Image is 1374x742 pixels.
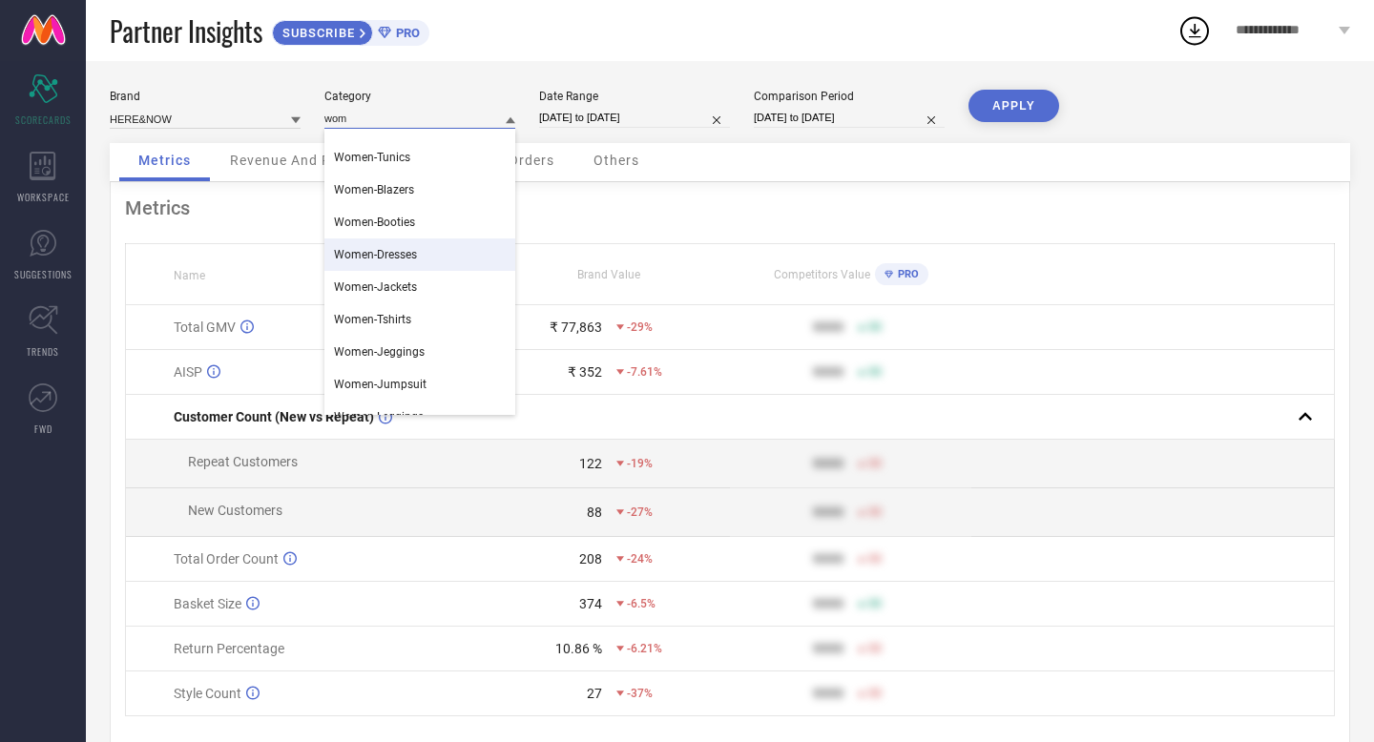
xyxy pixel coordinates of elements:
[34,422,52,436] span: FWD
[324,368,515,401] div: Women-Jumpsuit
[391,26,420,40] span: PRO
[754,108,945,128] input: Select comparison period
[627,365,662,379] span: -7.61%
[868,320,882,334] span: 50
[174,641,284,656] span: Return Percentage
[868,642,882,655] span: 50
[174,409,374,424] span: Customer Count (New vs Repeat)
[272,15,429,46] a: SUBSCRIBEPRO
[14,267,73,281] span: SUGGESTIONS
[188,503,282,518] span: New Customers
[868,552,882,566] span: 50
[868,505,882,519] span: 50
[579,551,602,567] div: 208
[627,552,653,566] span: -24%
[579,596,602,611] div: 374
[324,206,515,238] div: Women-Booties
[334,248,417,261] span: Women-Dresses
[324,238,515,271] div: Women-Dresses
[324,336,515,368] div: Women-Jeggings
[813,456,843,471] div: 9999
[550,319,602,335] div: ₹ 77,863
[813,596,843,611] div: 9999
[627,320,653,334] span: -29%
[813,641,843,656] div: 9999
[334,345,425,359] span: Women-Jeggings
[174,596,241,611] span: Basket Size
[587,505,602,520] div: 88
[110,11,262,51] span: Partner Insights
[324,90,515,103] div: Category
[324,271,515,303] div: Women-Jackets
[174,319,236,335] span: Total GMV
[334,410,424,423] span: Women-Leggings
[174,269,205,282] span: Name
[774,268,870,281] span: Competitors Value
[868,597,882,610] span: 50
[174,686,241,701] span: Style Count
[17,190,70,204] span: WORKSPACE
[1177,13,1212,48] div: Open download list
[587,686,602,701] div: 27
[893,268,919,280] span: PRO
[754,90,945,103] div: Comparison Period
[334,151,410,164] span: Women-Tunics
[334,216,415,229] span: Women-Booties
[627,687,653,700] span: -37%
[174,551,279,567] span: Total Order Count
[868,365,882,379] span: 50
[627,505,653,519] span: -27%
[813,551,843,567] div: 9999
[579,456,602,471] div: 122
[324,141,515,174] div: Women-Tunics
[813,319,843,335] div: 9999
[334,378,427,391] span: Women-Jumpsuit
[968,90,1059,122] button: APPLY
[539,108,730,128] input: Select date range
[15,113,72,127] span: SCORECARDS
[813,505,843,520] div: 9999
[868,687,882,700] span: 50
[27,344,59,359] span: TRENDS
[627,457,653,470] span: -19%
[577,268,640,281] span: Brand Value
[568,364,602,380] div: ₹ 352
[125,196,1335,219] div: Metrics
[334,280,417,294] span: Women-Jackets
[539,90,730,103] div: Date Range
[188,454,298,469] span: Repeat Customers
[324,303,515,336] div: Women-Tshirts
[868,457,882,470] span: 50
[334,313,411,326] span: Women-Tshirts
[593,153,639,168] span: Others
[110,90,301,103] div: Brand
[138,153,191,168] span: Metrics
[813,364,843,380] div: 9999
[273,26,360,40] span: SUBSCRIBE
[555,641,602,656] div: 10.86 %
[627,642,662,655] span: -6.21%
[324,401,515,433] div: Women-Leggings
[813,686,843,701] div: 9999
[174,364,202,380] span: AISP
[627,597,656,610] span: -6.5%
[324,174,515,206] div: Women-Blazers
[230,153,369,168] span: Revenue And Pricing
[334,183,414,196] span: Women-Blazers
